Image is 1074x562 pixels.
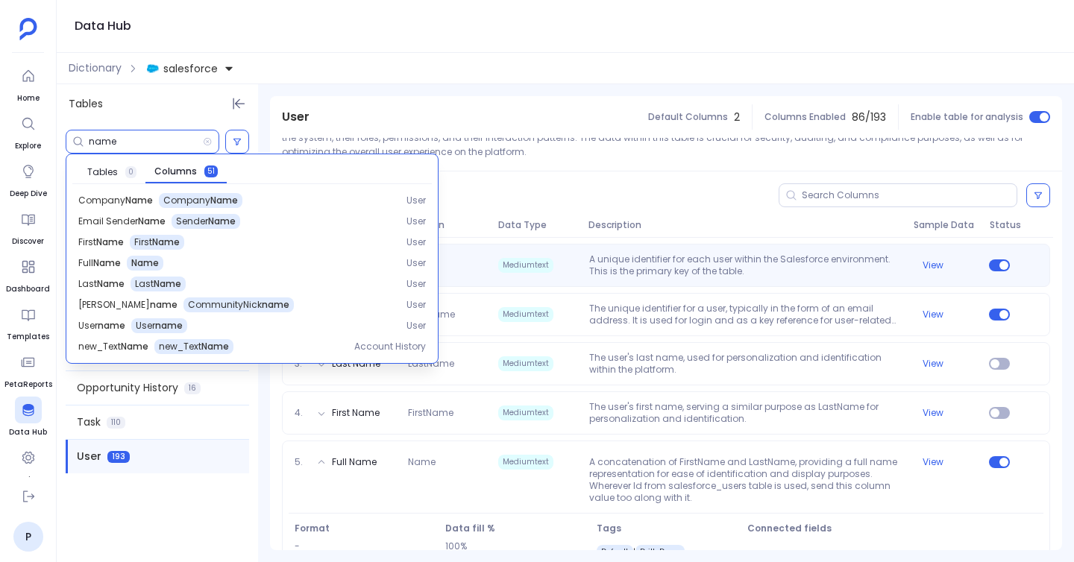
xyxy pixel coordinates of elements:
span: Tables [87,166,118,178]
span: Mediumtext [498,455,553,470]
img: petavue logo [19,18,37,40]
span: Account History [354,341,426,353]
a: Settings [11,444,45,486]
button: Full Name [332,456,377,468]
span: 4. [289,407,311,419]
span: Columns Enabled [764,111,846,123]
a: Templates [7,301,49,343]
a: PetaReports [4,349,52,391]
span: Mediumtext [498,356,553,371]
a: P [13,522,43,552]
span: Format [295,522,433,534]
span: FirstName [402,407,492,419]
span: User [406,320,426,332]
span: Explore [15,140,42,152]
span: 5. [289,456,311,504]
span: Status [984,219,1014,231]
button: Last Name [332,358,380,370]
div: Tables [57,84,258,124]
button: View [923,456,943,468]
span: User [406,236,426,248]
span: Column [401,219,492,231]
p: The unique identifier for a user, typically in the form of an email address. It is used for login... [583,303,908,326]
span: | [633,546,635,558]
button: View [923,358,943,370]
span: Task [77,414,101,430]
span: User [406,215,426,227]
input: Search Tables/Columns [89,136,203,148]
button: First Name [332,407,380,419]
span: Data fill % [445,522,584,534]
span: - [747,545,753,558]
span: Home [15,92,42,104]
span: Opportunity History [77,380,178,396]
span: PetaReports [4,379,52,391]
span: Mediumtext [498,405,553,420]
span: 110 [107,417,125,429]
a: Deep Dive [10,158,47,200]
span: Data Hub [9,426,47,438]
span: 193 [107,451,130,463]
a: Explore [15,110,42,152]
span: User [406,299,426,311]
span: Drill-Down [635,545,685,560]
span: Mediumtext [498,307,553,322]
span: Default Columns [648,111,728,123]
a: Home [15,63,42,104]
span: Sample Data [908,219,983,231]
span: Default [597,545,633,560]
h1: Data Hub [75,16,131,37]
a: Data Hub [9,397,47,438]
button: salesforce [144,57,237,80]
span: Username [402,309,492,321]
a: Discover [12,206,44,247]
button: View [923,407,943,419]
span: Connected fields [747,522,1037,534]
span: salesforce [163,61,218,76]
p: - [295,540,433,552]
span: 2 [734,110,740,125]
span: Settings [11,474,45,486]
button: View [923,259,943,271]
span: Deep Dive [10,188,47,200]
p: A concatenation of FirstName and LastName, providing a full name representation for ease of ident... [583,456,908,504]
p: The user's first name, serving a similar purpose as LastName for personalization and identification. [583,401,908,425]
span: LastName [402,358,492,370]
button: Hide Tables [228,93,249,114]
span: Tags [597,522,735,534]
button: View [923,309,943,321]
a: Dashboard [6,253,50,295]
span: User [77,449,101,464]
span: Templates [7,331,49,343]
span: Dashboard [6,283,50,295]
span: 86 / 193 [852,110,886,125]
span: 16 [184,382,201,394]
span: 0 [125,166,136,178]
span: 3. [289,358,311,370]
span: Discover [12,236,44,247]
p: A unique identifier for each user within the Salesforce environment. This is the primary key of t... [583,253,908,277]
span: User [282,108,310,126]
span: Description [582,219,908,231]
input: Search Columns [802,189,1017,201]
span: Data Type [492,219,583,231]
span: Id [402,259,492,271]
span: Mediumtext [498,258,553,273]
span: User [406,195,426,206]
span: Name [402,456,492,504]
span: Enable table for analysis [911,111,1023,123]
img: salesforce.svg [147,63,159,75]
p: 100% [445,540,584,552]
span: User [406,257,426,269]
span: Dictionary [69,60,122,76]
span: User [406,278,426,290]
span: Columns [154,165,197,177]
p: The user's last name, used for personalization and identification within the platform. [583,352,908,376]
span: 51 [204,165,218,177]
